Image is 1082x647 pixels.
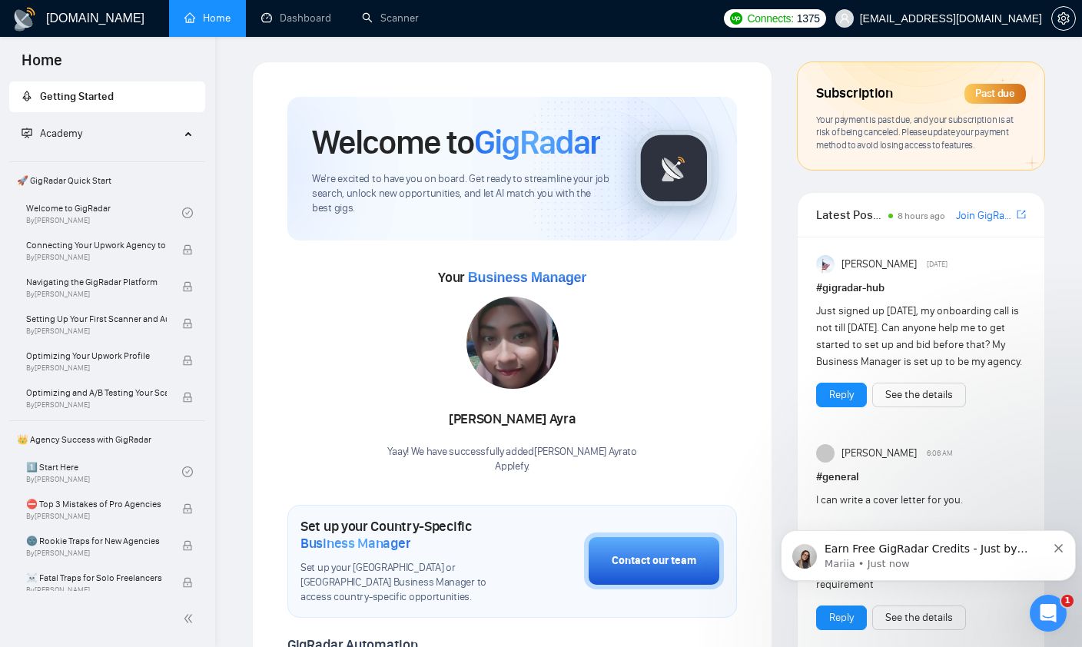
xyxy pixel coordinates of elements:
button: Reply [816,606,867,630]
span: Setting Up Your First Scanner and Auto-Bidder [26,311,167,327]
div: Contact our team [612,552,696,569]
span: 🚀 GigRadar Quick Start [11,165,204,196]
div: Yaay! We have successfully added [PERSON_NAME] Ayra to [387,445,636,474]
span: lock [182,577,193,588]
span: By [PERSON_NAME] [26,549,167,558]
h1: Set up your Country-Specific [300,518,507,552]
span: Connects: [747,10,793,27]
a: dashboardDashboard [261,12,331,25]
div: [PERSON_NAME] Ayra [387,406,636,433]
a: homeHome [184,12,231,25]
span: double-left [183,611,198,626]
span: By [PERSON_NAME] [26,290,167,299]
h1: # gigradar-hub [816,280,1026,297]
a: export [1017,207,1026,222]
a: Join GigRadar Slack Community [956,207,1014,224]
span: 6:06 AM [927,446,953,460]
span: Connecting Your Upwork Agency to GigRadar [26,237,167,253]
span: I can write a cover letter for you. How I will write; Read client job description + see your prof... [816,493,1019,591]
span: We're excited to have you on board. Get ready to streamline your job search, unlock new opportuni... [312,172,611,216]
button: See the details [872,606,966,630]
span: Academy [40,127,82,140]
iframe: Intercom live chat [1030,595,1067,632]
span: 1375 [797,10,820,27]
h1: # general [816,469,1026,486]
span: user [839,13,850,24]
span: Navigating the GigRadar Platform [26,274,167,290]
span: lock [182,244,193,255]
span: Getting Started [40,90,114,103]
a: Welcome to GigRadarBy[PERSON_NAME] [26,196,182,230]
span: Just signed up [DATE], my onboarding call is not till [DATE]. Can anyone help me to get started t... [816,304,1022,368]
span: 1 [1061,595,1074,607]
span: Business Manager [468,270,586,285]
iframe: Intercom notifications message [775,498,1082,606]
span: 🌚 Rookie Traps for New Agencies [26,533,167,549]
a: See the details [885,387,953,403]
button: See the details [872,383,966,407]
span: ☠️ Fatal Traps for Solo Freelancers [26,570,167,586]
span: Academy [22,127,82,140]
span: lock [182,281,193,292]
span: By [PERSON_NAME] [26,586,167,595]
span: Home [9,49,75,81]
li: Getting Started [9,81,205,112]
span: lock [182,392,193,403]
span: Optimizing Your Upwork Profile [26,348,167,363]
span: rocket [22,91,32,101]
img: Anisuzzaman Khan [816,255,835,274]
span: fund-projection-screen [22,128,32,138]
span: By [PERSON_NAME] [26,400,167,410]
button: Reply [816,383,867,407]
span: 8 hours ago [898,211,945,221]
span: setting [1052,12,1075,25]
span: Your [438,269,586,286]
a: searchScanner [362,12,419,25]
a: setting [1051,12,1076,25]
span: export [1017,208,1026,221]
span: [PERSON_NAME] [841,256,917,273]
span: Subscription [816,81,892,107]
span: Set up your [GEOGRAPHIC_DATA] or [GEOGRAPHIC_DATA] Business Manager to access country-specific op... [300,561,507,605]
a: See the details [885,609,953,626]
span: lock [182,540,193,551]
span: lock [182,355,193,366]
span: By [PERSON_NAME] [26,253,167,262]
span: By [PERSON_NAME] [26,363,167,373]
span: [DATE] [927,257,948,271]
div: Past due [964,84,1026,104]
span: Latest Posts from the GigRadar Community [816,205,884,224]
span: check-circle [182,207,193,218]
button: setting [1051,6,1076,31]
a: 1️⃣ Start HereBy[PERSON_NAME] [26,455,182,489]
img: gigradar-logo.png [636,130,712,207]
span: By [PERSON_NAME] [26,512,167,521]
span: Your payment is past due, and your subscription is at risk of being canceled. Please update your ... [816,114,1013,151]
span: 👑 Agency Success with GigRadar [11,424,204,455]
a: Reply [829,609,854,626]
span: check-circle [182,466,193,477]
span: GigRadar [474,121,600,163]
p: Applefy . [387,460,636,474]
span: By [PERSON_NAME] [26,327,167,336]
h1: Welcome to [312,121,600,163]
span: lock [182,503,193,514]
span: ⛔ Top 3 Mistakes of Pro Agencies [26,496,167,512]
img: 1698924227594-IMG-20231023-WA0128.jpg [466,297,559,389]
span: Optimizing and A/B Testing Your Scanner for Better Results [26,385,167,400]
span: lock [182,318,193,329]
span: Business Manager [300,535,410,552]
img: upwork-logo.png [730,12,742,25]
button: Contact our team [584,533,724,589]
img: logo [12,7,37,32]
a: Reply [829,387,854,403]
span: [PERSON_NAME] [841,445,917,462]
